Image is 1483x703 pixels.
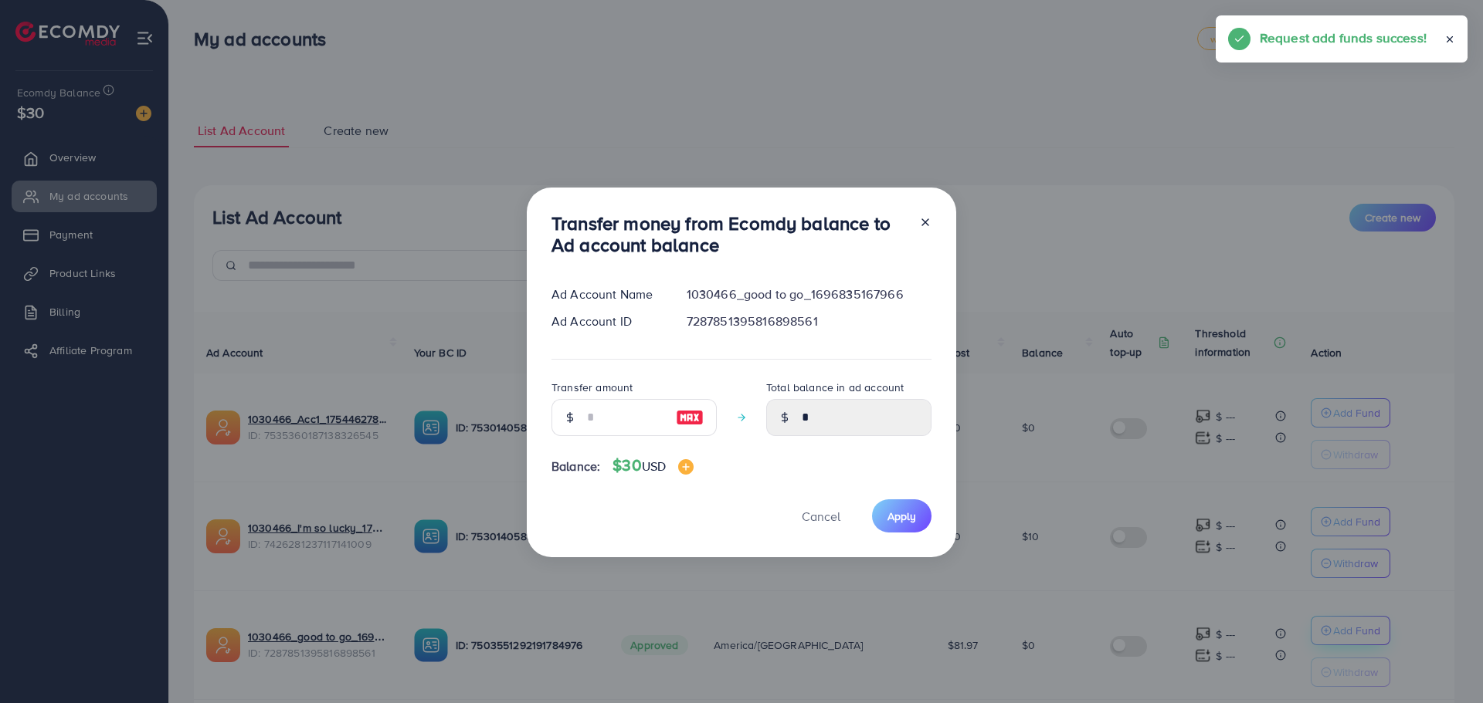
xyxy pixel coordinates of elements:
[539,313,674,330] div: Ad Account ID
[676,408,704,427] img: image
[887,509,916,524] span: Apply
[642,458,666,475] span: USD
[674,286,944,303] div: 1030466_good to go_1696835167966
[678,459,694,475] img: image
[551,458,600,475] span: Balance:
[802,508,840,525] span: Cancel
[1417,634,1471,691] iframe: Chat
[872,499,932,532] button: Apply
[551,380,633,395] label: Transfer amount
[1260,28,1427,48] h5: Request add funds success!
[539,286,674,303] div: Ad Account Name
[766,380,904,395] label: Total balance in ad account
[782,499,860,532] button: Cancel
[674,313,944,330] div: 7287851395816898561
[613,456,694,475] h4: $30
[551,212,907,257] h3: Transfer money from Ecomdy balance to Ad account balance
